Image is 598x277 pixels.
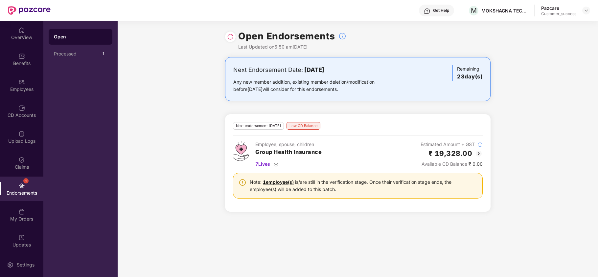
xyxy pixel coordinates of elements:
[18,79,25,85] img: svg+xml;base64,PHN2ZyBpZD0iRW1wbG95ZWVzIiB4bWxucz0iaHR0cDovL3d3dy53My5vcmcvMjAwMC9zdmciIHdpZHRoPS...
[227,33,234,40] img: svg+xml;base64,PHN2ZyBpZD0iUmVsb2FkLTMyeDMyIiB4bWxucz0iaHR0cDovL3d3dy53My5vcmcvMjAwMC9zdmciIHdpZH...
[238,29,335,43] h1: Open Endorsements
[273,161,279,167] img: svg+xml;base64,PHN2ZyBpZD0iRG93bmxvYWQtMzJ4MzIiIHhtbG5zPSJodHRwOi8vd3d3LnczLm9yZy8yMDAwL3N2ZyIgd2...
[263,179,294,185] a: 1 employee(s)
[18,208,25,215] img: svg+xml;base64,PHN2ZyBpZD0iTXlfT3JkZXJzIiBkYXRhLW5hbWU9Ik15IE9yZGVycyIgeG1sbnM9Imh0dHA6Ly93d3cudz...
[475,150,483,158] img: svg+xml;base64,PHN2ZyBpZD0iQmFjay0yMHgyMCIgeG1sbnM9Imh0dHA6Ly93d3cudzMub3JnLzIwMDAvc3ZnIiB3aWR0aD...
[428,148,472,159] h2: ₹ 19,328.00
[584,8,589,13] img: svg+xml;base64,PHN2ZyBpZD0iRHJvcGRvd24tMzJ4MzIiIHhtbG5zPSJodHRwOi8vd3d3LnczLm9yZy8yMDAwL3N2ZyIgd2...
[422,161,467,167] span: Available CD Balance
[15,262,36,268] div: Settings
[233,122,284,130] div: Next endorsement [DATE]
[338,32,346,40] img: svg+xml;base64,PHN2ZyBpZD0iSW5mb18tXzMyeDMyIiBkYXRhLW5hbWU9IkluZm8gLSAzMngzMiIgeG1sbnM9Imh0dHA6Ly...
[18,157,25,163] img: svg+xml;base64,PHN2ZyBpZD0iQ2xhaW0iIHhtbG5zPSJodHRwOi8vd3d3LnczLm9yZy8yMDAwL3N2ZyIgd2lkdGg9IjIwIi...
[18,131,25,137] img: svg+xml;base64,PHN2ZyBpZD0iVXBsb2FkX0xvZ3MiIGRhdGEtbmFtZT0iVXBsb2FkIExvZ3MiIHhtbG5zPSJodHRwOi8vd3...
[541,11,576,16] div: Customer_success
[255,148,322,157] h3: Group Health Insurance
[239,179,246,186] img: svg+xml;base64,PHN2ZyBpZD0iV2FybmluZ18tXzI0eDI0IiBkYXRhLW5hbWU9Ildhcm5pbmcgLSAyNHgyNCIgeG1sbnM9Im...
[452,65,482,81] div: Remaining
[18,105,25,111] img: svg+xml;base64,PHN2ZyBpZD0iQ0RfQWNjb3VudHMiIGRhdGEtbmFtZT0iQ0QgQWNjb3VudHMiIHhtbG5zPSJodHRwOi8vd3...
[7,262,13,268] img: svg+xml;base64,PHN2ZyBpZD0iU2V0dGluZy0yMHgyMCIgeG1sbnM9Imh0dHA6Ly93d3cudzMub3JnLzIwMDAvc3ZnIiB3aW...
[287,122,320,130] div: Low CD Balance
[421,160,483,168] div: ₹ 0.00
[233,141,249,161] img: svg+xml;base64,PHN2ZyB4bWxucz0iaHR0cDovL3d3dy53My5vcmcvMjAwMC9zdmciIHdpZHRoPSI0Ny43MTQiIGhlaWdodD...
[54,33,107,40] div: Open
[421,141,483,148] div: Estimated Amount + GST
[541,5,576,11] div: Pazcare
[238,43,346,51] div: Last Updated on 5:50 am[DATE]
[18,182,25,189] img: svg+xml;base64,PHN2ZyBpZD0iRW5kb3JzZW1lbnRzIiB4bWxucz0iaHR0cDovL3d3dy53My5vcmcvMjAwMC9zdmciIHdpZH...
[23,178,29,183] div: 1
[481,8,527,14] div: MOKSHAGNA TECHNOLOGIES PRIVATE LIMITED
[18,27,25,33] img: svg+xml;base64,PHN2ZyBpZD0iSG9tZSIgeG1sbnM9Imh0dHA6Ly93d3cudzMub3JnLzIwMDAvc3ZnIiB3aWR0aD0iMjAiIG...
[99,50,107,58] div: 1
[477,142,483,147] img: svg+xml;base64,PHN2ZyBpZD0iSW5mb18tXzMyeDMyIiBkYXRhLW5hbWU9IkluZm8gLSAzMngzMiIgeG1sbnM9Imh0dHA6Ly...
[250,179,477,193] div: Note: is/are still in the verification stage. Once their verification stage ends, the employee(s)...
[233,65,395,75] div: Next Endorsement Date:
[471,7,477,14] span: M
[304,66,324,73] b: [DATE]
[433,8,449,13] div: Get Help
[255,160,270,168] span: 7 Lives
[255,141,322,148] div: Employee, spouse, children
[424,8,430,14] img: svg+xml;base64,PHN2ZyBpZD0iSGVscC0zMngzMiIgeG1sbnM9Imh0dHA6Ly93d3cudzMub3JnLzIwMDAvc3ZnIiB3aWR0aD...
[8,6,51,15] img: New Pazcare Logo
[18,234,25,241] img: svg+xml;base64,PHN2ZyBpZD0iVXBkYXRlZCIgeG1sbnM9Imh0dHA6Ly93d3cudzMub3JnLzIwMDAvc3ZnIiB3aWR0aD0iMj...
[18,53,25,59] img: svg+xml;base64,PHN2ZyBpZD0iQmVuZWZpdHMiIHhtbG5zPSJodHRwOi8vd3d3LnczLm9yZy8yMDAwL3N2ZyIgd2lkdGg9Ij...
[54,51,99,56] div: Processed
[233,78,395,93] div: Any new member addition, existing member deletion/modification before [DATE] will consider for th...
[457,73,482,81] h3: 23 day(s)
